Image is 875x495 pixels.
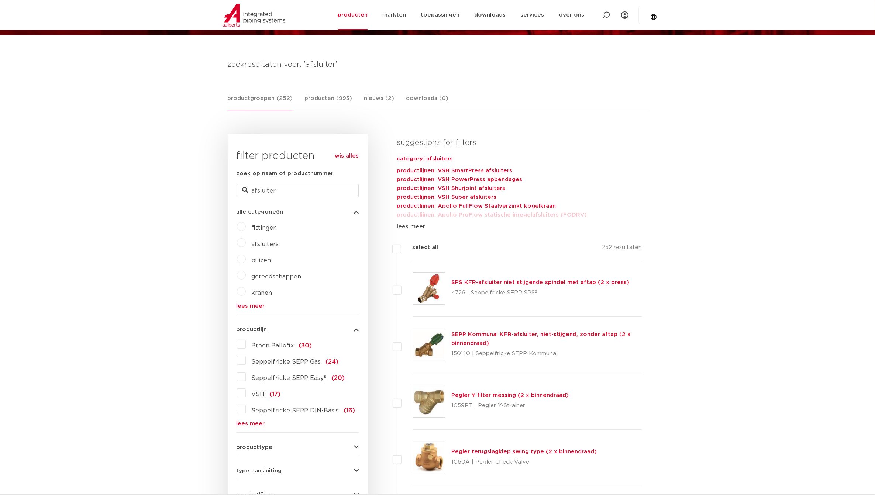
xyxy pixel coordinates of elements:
[252,343,294,349] span: Broen Ballofix
[237,468,359,474] button: type aansluiting
[397,137,642,149] h4: suggestions for filters
[252,290,272,296] a: kranen
[397,184,642,193] a: productlijnen: VSH Shurjoint afsluiters
[451,449,597,454] a: Pegler terugslagklep swing type (2 x binnendraad)
[237,421,359,426] a: lees meer
[299,343,312,349] span: (30)
[397,193,642,202] a: productlijnen: VSH Super afsluiters
[344,408,355,413] span: (16)
[397,175,642,184] a: productlijnen: VSH PowerPress appendages
[237,468,282,474] span: type aansluiting
[335,152,359,160] a: wis alles
[413,329,445,361] img: Thumbnail for SEPP Kommunal KFR-afsluiter, niet-stijgend, zonder aftap (2 x binnendraad)
[413,273,445,304] img: Thumbnail for SPS KFR-afsluiter niet stijgende spindel met aftap (2 x press)
[252,391,265,397] span: VSH
[252,359,321,365] span: Seppelfricke SEPP Gas
[397,202,642,211] a: productlijnen: Apollo FullFlow Staalverzinkt kogelkraan
[237,444,359,450] button: producttype
[237,209,359,215] button: alle categorieën
[364,94,395,110] a: nieuws (2)
[397,222,642,231] div: lees meer
[451,287,629,299] p: 4726 | Seppelfricke SEPP SPS®
[451,332,631,346] a: SEPP Kommunal KFR-afsluiter, niet-stijgend, zonder aftap (2 x binnendraad)
[326,359,339,365] span: (24)
[397,166,642,175] a: productlijnen: VSH SmartPress afsluiters
[413,385,445,417] img: Thumbnail for Pegler Y-filter messing (2 x binnendraad)
[406,94,449,110] a: downloads (0)
[252,257,271,263] a: buizen
[228,59,648,70] h4: zoekresultaten voor: 'afsluiter'
[397,155,642,163] a: category: afsluiters
[237,327,267,332] span: productlijn
[451,280,629,285] a: SPS KFR-afsluiter niet stijgende spindel met aftap (2 x press)
[237,303,359,309] a: lees meer
[237,149,359,163] h3: filter producten
[252,225,277,231] a: fittingen
[237,444,273,450] span: producttype
[332,375,345,381] span: (20)
[237,209,283,215] span: alle categorieën
[252,241,279,247] a: afsluiters
[228,94,293,110] a: productgroepen (252)
[305,94,352,110] a: producten (993)
[270,391,281,397] span: (17)
[451,456,597,468] p: 1060A | Pegler Check Valve
[451,400,569,412] p: 1059PT | Pegler Y-Strainer
[252,274,302,280] a: gereedschappen
[413,442,445,474] img: Thumbnail for Pegler terugslagklep swing type (2 x binnendraad)
[401,243,438,252] label: select all
[451,348,642,360] p: 1501.10 | Seppelfricke SEPP Kommunal
[237,184,359,197] input: zoeken
[237,169,334,178] label: zoek op naam of productnummer
[451,392,569,398] a: Pegler Y-filter messing (2 x binnendraad)
[602,243,642,255] p: 252 resultaten
[252,408,339,413] span: Seppelfricke SEPP DIN-Basis
[397,211,642,219] a: productlijnen: Apollo ProFlow statische inregelafsluiters (FODRV)
[237,327,359,332] button: productlijn
[252,375,327,381] span: Seppelfricke SEPP Easy®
